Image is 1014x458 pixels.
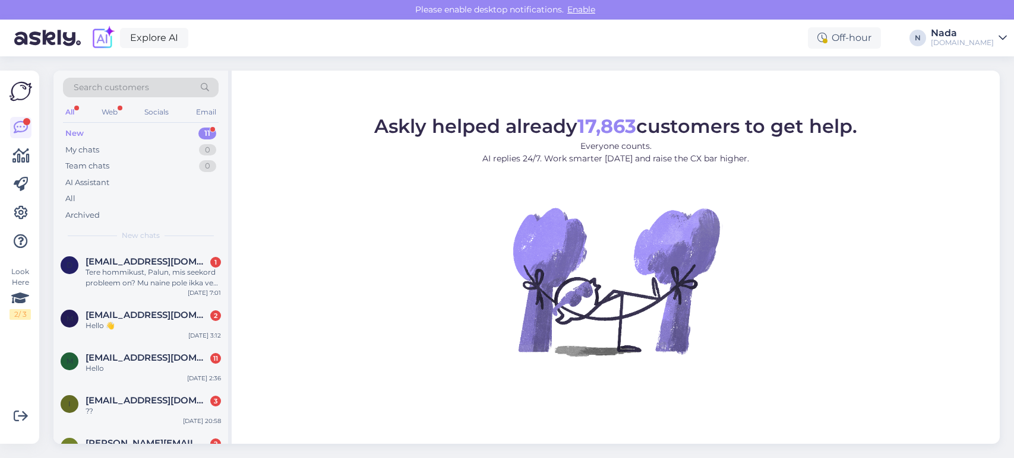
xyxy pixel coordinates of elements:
[210,257,221,268] div: 1
[808,27,881,49] div: Off-hour
[198,128,216,139] div: 11
[65,128,84,139] div: New
[10,309,31,320] div: 2 / 3
[577,114,636,138] b: 17,863
[210,438,221,449] div: 2
[86,406,221,416] div: ??
[86,438,209,449] span: Steinberg.lauri@mail.ee
[67,357,73,365] span: m
[10,80,32,103] img: Askly Logo
[86,395,209,406] span: Inkuaren@gmail.com
[187,374,221,383] div: [DATE] 2:36
[63,104,77,120] div: All
[210,396,221,406] div: 3
[210,353,221,364] div: 11
[65,193,75,205] div: All
[194,104,219,120] div: Email
[188,288,221,297] div: [DATE] 7:01
[65,144,99,156] div: My chats
[374,114,857,138] span: Askly helped already customers to get help.
[931,28,994,38] div: Nada
[86,363,221,374] div: Hello
[909,30,926,46] div: N
[122,230,160,241] span: New chats
[931,38,994,47] div: [DOMAIN_NAME]
[74,81,149,94] span: Search customers
[564,4,599,15] span: Enable
[86,310,209,320] span: Markusriva947@gmail.com
[199,144,216,156] div: 0
[509,174,723,388] img: No Chat active
[86,267,221,288] div: Tere hommikust, Palun, mis seekord probleem on? Mu naine pole ikka veel saanud nelja ülejäänud ko...
[68,442,72,451] span: S
[188,331,221,340] div: [DATE] 3:12
[65,177,109,189] div: AI Assistant
[374,140,857,165] p: Everyone counts. AI replies 24/7. Work smarter [DATE] and raise the CX bar higher.
[199,160,216,172] div: 0
[68,399,71,408] span: I
[10,266,31,320] div: Look Here
[86,256,209,267] span: Dr.larrywalter@gmail.com
[183,416,221,425] div: [DATE] 20:58
[210,310,221,321] div: 2
[86,352,209,363] span: markusriva02@gmail.com
[931,28,1007,47] a: Nada[DOMAIN_NAME]
[86,320,221,331] div: Hello 👋
[65,160,109,172] div: Team chats
[142,104,171,120] div: Socials
[67,314,73,323] span: M
[120,28,188,48] a: Explore AI
[90,26,115,50] img: explore-ai
[67,260,72,269] span: D
[99,104,120,120] div: Web
[65,209,100,221] div: Archived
